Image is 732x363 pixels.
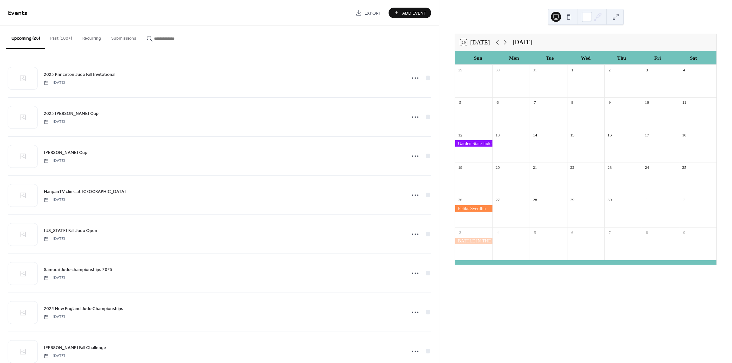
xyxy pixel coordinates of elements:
[460,51,496,65] div: Sun
[495,100,500,105] div: 6
[495,165,500,170] div: 20
[8,7,27,19] span: Events
[604,51,640,65] div: Thu
[389,8,431,18] button: Add Event
[77,26,106,48] button: Recurring
[644,229,650,235] div: 8
[457,67,463,73] div: 29
[44,267,112,273] span: Samurai Judo championships 2025
[44,306,123,312] span: 2025 New England Judo Championships
[532,132,538,138] div: 14
[351,8,386,18] a: Export
[681,132,687,138] div: 18
[364,10,381,16] span: Export
[458,37,492,48] button: 29[DATE]
[644,100,650,105] div: 10
[44,197,65,203] span: [DATE]
[44,275,65,281] span: [DATE]
[44,149,87,156] span: [PERSON_NAME] Cup
[44,236,65,242] span: [DATE]
[455,205,492,212] div: Feliks Sverdlin
[44,344,106,351] a: [PERSON_NAME] Fall Challenge
[44,110,98,117] span: 2025 [PERSON_NAME] Cup
[607,229,613,235] div: 7
[607,100,613,105] div: 9
[44,353,65,359] span: [DATE]
[106,26,141,48] button: Submissions
[607,67,613,73] div: 2
[45,26,77,48] button: Past (100+)
[681,229,687,235] div: 9
[644,132,650,138] div: 17
[644,165,650,170] div: 24
[569,197,575,203] div: 29
[568,51,604,65] div: Wed
[569,132,575,138] div: 15
[6,26,45,49] button: Upcoming (26)
[513,38,532,47] div: [DATE]
[532,165,538,170] div: 21
[675,51,711,65] div: Sat
[532,51,568,65] div: Tue
[681,165,687,170] div: 25
[681,67,687,73] div: 4
[607,165,613,170] div: 23
[569,229,575,235] div: 6
[532,67,538,73] div: 31
[402,10,426,16] span: Add Event
[607,132,613,138] div: 16
[44,188,126,195] span: HanpanTV clinic at [GEOGRAPHIC_DATA]
[457,229,463,235] div: 3
[681,197,687,203] div: 2
[44,227,97,234] a: [US_STATE] Fall Judo Open
[640,51,675,65] div: Fri
[44,266,112,273] a: Samurai Judo championships 2025
[457,197,463,203] div: 26
[495,132,500,138] div: 13
[455,140,492,147] div: Garden State Judo Classic
[532,197,538,203] div: 28
[569,67,575,73] div: 1
[44,345,106,351] span: [PERSON_NAME] Fall Challenge
[44,80,65,86] span: [DATE]
[44,228,97,234] span: [US_STATE] Fall Judo Open
[44,119,65,125] span: [DATE]
[457,165,463,170] div: 19
[455,238,492,244] div: BATTLE IN THE SQUARE 5
[532,100,538,105] div: 7
[44,314,65,320] span: [DATE]
[532,229,538,235] div: 5
[457,100,463,105] div: 5
[495,67,500,73] div: 30
[495,197,500,203] div: 27
[44,149,87,156] a: [PERSON_NAME] Cup
[44,71,115,78] a: 2025 Princeton Judo Fall Invitational
[569,100,575,105] div: 8
[44,110,98,117] a: 2025 [PERSON_NAME] Cup
[681,100,687,105] div: 11
[495,229,500,235] div: 4
[457,132,463,138] div: 12
[607,197,613,203] div: 30
[44,188,126,195] a: HanpanTV clinic at [GEOGRAPHIC_DATA]
[44,158,65,164] span: [DATE]
[644,67,650,73] div: 3
[644,197,650,203] div: 1
[44,305,123,312] a: 2025 New England Judo Championships
[569,165,575,170] div: 22
[496,51,532,65] div: Mon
